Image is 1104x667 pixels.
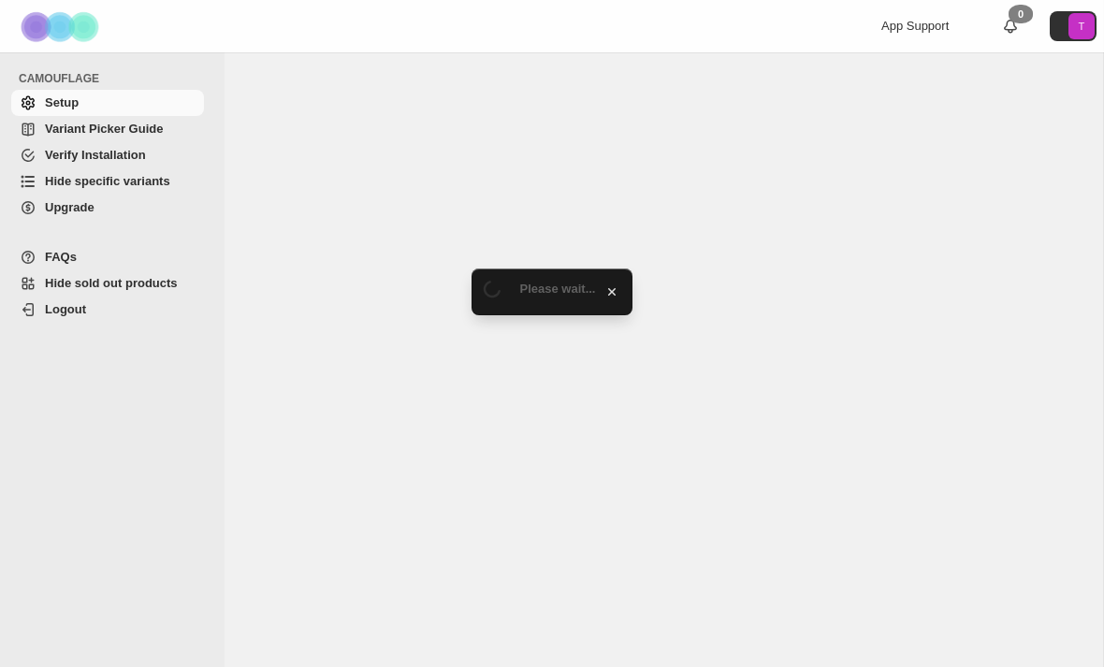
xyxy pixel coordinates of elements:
[11,297,204,323] a: Logout
[45,302,86,316] span: Logout
[520,282,596,296] span: Please wait...
[11,270,204,297] a: Hide sold out products
[1079,21,1085,32] text: T
[19,71,211,86] span: CAMOUFLAGE
[1050,11,1097,41] button: Avatar with initials T
[45,95,79,109] span: Setup
[45,276,178,290] span: Hide sold out products
[45,200,94,214] span: Upgrade
[11,244,204,270] a: FAQs
[11,195,204,221] a: Upgrade
[45,174,170,188] span: Hide specific variants
[11,142,204,168] a: Verify Installation
[11,90,204,116] a: Setup
[15,1,109,52] img: Camouflage
[11,116,204,142] a: Variant Picker Guide
[1068,13,1095,39] span: Avatar with initials T
[45,250,77,264] span: FAQs
[881,19,949,33] span: App Support
[45,148,146,162] span: Verify Installation
[1001,17,1020,36] a: 0
[1009,5,1033,23] div: 0
[45,122,163,136] span: Variant Picker Guide
[11,168,204,195] a: Hide specific variants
